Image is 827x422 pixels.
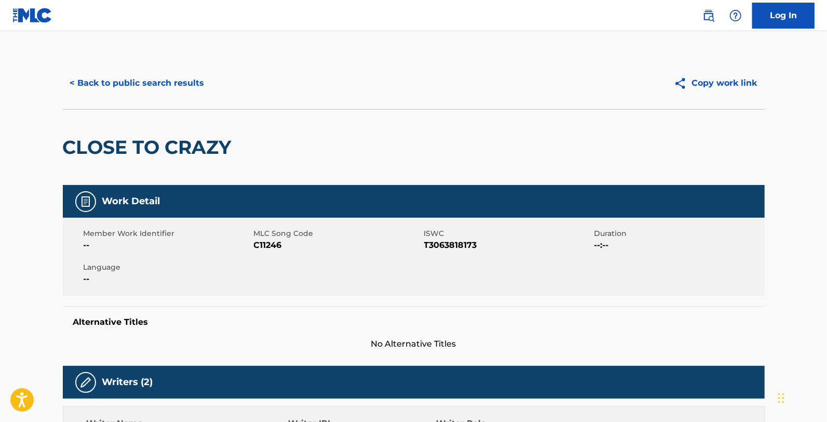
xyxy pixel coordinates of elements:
span: ISWC [424,228,592,239]
span: C11246 [254,239,422,252]
span: -- [84,273,251,285]
img: search [702,9,715,22]
a: Public Search [698,5,719,26]
button: Copy work link [667,70,765,96]
span: No Alternative Titles [63,338,765,350]
img: help [729,9,742,22]
img: Work Detail [79,195,92,208]
iframe: Chat Widget [775,372,827,422]
h2: CLOSE TO CRAZY [63,136,237,159]
h5: Writers (2) [102,376,153,388]
span: -- [84,239,251,252]
div: Drag [778,383,784,414]
span: Duration [594,228,762,239]
h5: Alternative Titles [73,317,754,327]
div: Help [725,5,746,26]
span: Member Work Identifier [84,228,251,239]
img: MLC Logo [12,8,52,23]
a: Log In [752,3,815,29]
img: Writers [79,376,92,389]
button: < Back to public search results [63,70,212,96]
span: T3063818173 [424,239,592,252]
span: MLC Song Code [254,228,422,239]
h5: Work Detail [102,195,160,207]
span: Language [84,262,251,273]
img: Copy work link [674,77,692,90]
span: --:-- [594,239,762,252]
